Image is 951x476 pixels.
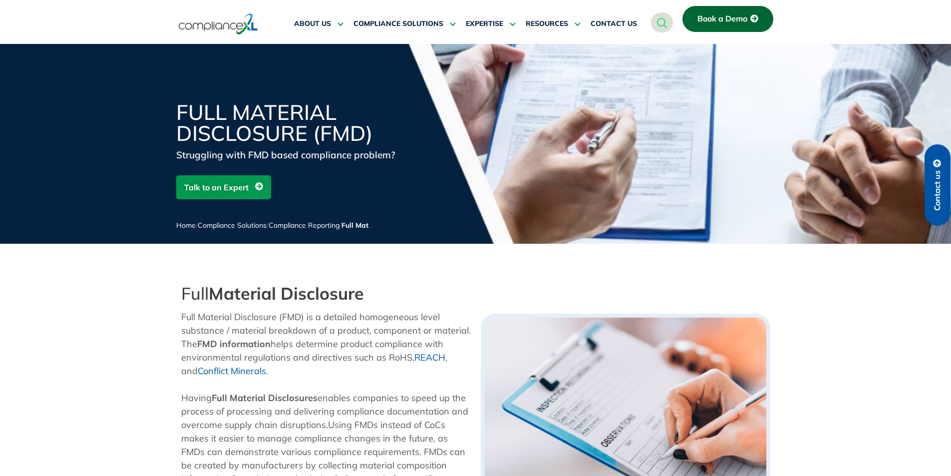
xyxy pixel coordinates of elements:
a: Home [176,221,196,230]
a: Compliance Reporting [269,221,339,230]
b: FMD information [197,338,271,350]
a: ABOUT US [294,12,343,36]
a: COMPLIANCE SOLUTIONS [353,12,456,36]
h1: Full Material Disclosure (FMD) [176,102,416,144]
a: REACH [414,352,445,363]
span: COMPLIANCE SOLUTIONS [353,19,443,28]
span: ABOUT US [294,19,331,28]
div: Struggling with FMD based compliance problem? [176,148,416,162]
a: RESOURCES [526,12,581,36]
span: Talk to an Expert [184,178,249,197]
span: enables companies to speed up the process of processing and delivering compliance documentation a... [181,392,468,431]
span: / / / [176,221,443,230]
a: Book a Demo [682,6,773,32]
b: Full Material Disclosures [212,392,317,404]
span: helps determine product compliance with environmental regulations and directives such as RoHS, , ... [181,338,447,377]
a: EXPERTISE [466,12,516,36]
a: Contact us [925,144,951,226]
span: Contact us [933,170,942,211]
span: RESOURCES [526,19,568,28]
strong: Material Disclosure [209,283,364,304]
a: Compliance Solutions [198,221,267,230]
span: Full Material Disclosure (FMD) is a detailed homogeneous level substance / material breakdown of ... [181,311,471,350]
a: Talk to an Expert [176,175,271,199]
span: Book a Demo [697,14,747,23]
span: EXPERTISE [466,19,503,28]
img: logo-one.svg [179,12,258,35]
span: Full Material Disclosure (FMD) [341,221,443,230]
span: CONTACT US [591,19,637,28]
span: Having [181,392,212,404]
a: navsearch-button [651,12,673,32]
h2: Full [181,284,471,304]
a: Conflict Minerals [198,365,266,377]
a: CONTACT US [591,12,637,36]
